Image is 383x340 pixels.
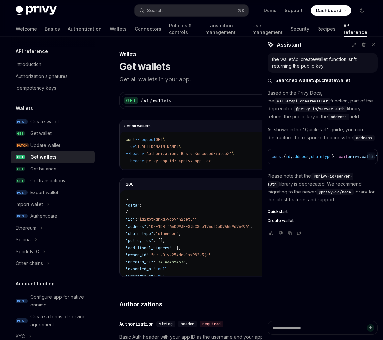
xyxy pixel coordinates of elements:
a: Idempotency keys [11,82,95,94]
span: "ethereum" [156,231,179,236]
span: : [], [172,245,183,251]
button: Open search [135,5,248,16]
div: Create a terms of service agreement [30,313,91,329]
span: = [334,154,336,159]
div: Authorization signatures [16,72,68,80]
a: Welcome [16,21,37,37]
span: : [153,260,156,265]
button: Toggle Import wallet section [11,198,95,210]
button: Toggle Spark BTC section [11,246,95,258]
span: POST [16,214,28,219]
div: Idempotency keys [16,84,56,92]
a: Quickstart [268,209,378,214]
span: \ [179,144,181,149]
span: --request [135,137,156,142]
span: null [158,274,167,279]
div: Import wallet [16,200,43,208]
span: GET [16,178,25,183]
span: @privy-io/server-auth [296,106,345,112]
button: Toggle Ethereum section [11,222,95,234]
h1: Get wallets [119,60,170,72]
div: 200 [124,180,136,188]
span: walletApi [362,154,382,159]
div: Get transactions [30,177,65,185]
span: "additional_signers" [126,245,172,251]
div: Get wallets [30,153,57,161]
span: "owner_id" [126,252,149,258]
a: Authorization signatures [11,70,95,82]
span: , [211,252,213,258]
span: "address" [126,224,146,229]
span: address [356,135,372,141]
span: "rkiz0ivz254drv1xw982v3jq" [151,252,211,258]
div: Introduction [16,60,41,68]
div: wallets [153,97,171,104]
a: Connectors [135,21,161,37]
span: const [272,154,283,159]
a: GETGet wallet [11,127,95,139]
div: Configure app for native onramp [30,293,91,309]
span: "created_at" [126,260,153,265]
a: GETGet transactions [11,175,95,187]
a: POSTConfigure app for native onramp [11,291,95,311]
span: : [146,224,149,229]
a: Create wallet [268,218,378,223]
span: { [126,195,128,201]
a: PATCHUpdate wallet [11,139,95,151]
span: [URL][DOMAIN_NAME] [137,144,179,149]
button: Vote that response was good [268,230,275,237]
span: , [179,231,181,236]
span: Assistant [277,41,301,49]
div: / [140,97,143,104]
span: ⌘ K [238,8,244,13]
a: Introduction [11,58,95,70]
span: "id" [126,217,135,222]
button: Toggle Solana section [11,234,95,246]
a: API reference [344,21,367,37]
span: address [331,114,347,120]
p: Based on the Privy Docs, the function, part of the deprecated library, returns the public key in ... [268,89,378,121]
span: , [309,154,311,159]
a: GETGet balance [11,163,95,175]
button: Reload last chat [295,230,303,237]
span: GET [16,167,25,171]
button: Toggle dark mode [357,5,367,16]
button: Copy chat response [286,230,294,237]
button: Searched walletApi.createWallet [268,77,378,84]
span: id [286,154,290,159]
a: Support [285,7,303,14]
img: dark logo [16,6,57,15]
span: Quickstart [268,209,288,214]
h5: API reference [16,47,48,55]
span: } [332,154,334,159]
div: Export wallet [30,189,58,196]
span: { [126,210,128,215]
span: "id2tptkqrxd39qo9j423etij" [137,217,197,222]
a: Demo [264,7,277,14]
a: Transaction management [205,21,244,37]
a: Basics [45,21,60,37]
span: . [359,154,362,159]
span: , [290,154,293,159]
p: Please note that the library is deprecated. We recommend migrating to the newer library for the l... [268,172,378,204]
span: \ [163,137,165,142]
span: , [167,266,169,272]
h5: Account funding [16,280,55,288]
span: "exported_at" [126,266,156,272]
span: "data" [126,203,140,208]
div: Ethereum [16,224,36,232]
span: curl [126,137,135,142]
a: User management [252,21,283,37]
a: POSTAuthenticate [11,210,95,222]
h5: Wallets [16,104,33,112]
span: 1741834854578 [156,260,186,265]
span: chainType [311,154,332,159]
div: Authenticate [30,212,57,220]
div: Update wallet [30,141,60,149]
span: POST [16,119,28,124]
button: Copy the contents from the code block [367,152,375,160]
div: Spark BTC [16,248,39,256]
a: POSTExport wallet [11,187,95,198]
span: await [336,154,348,159]
span: { [283,154,286,159]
